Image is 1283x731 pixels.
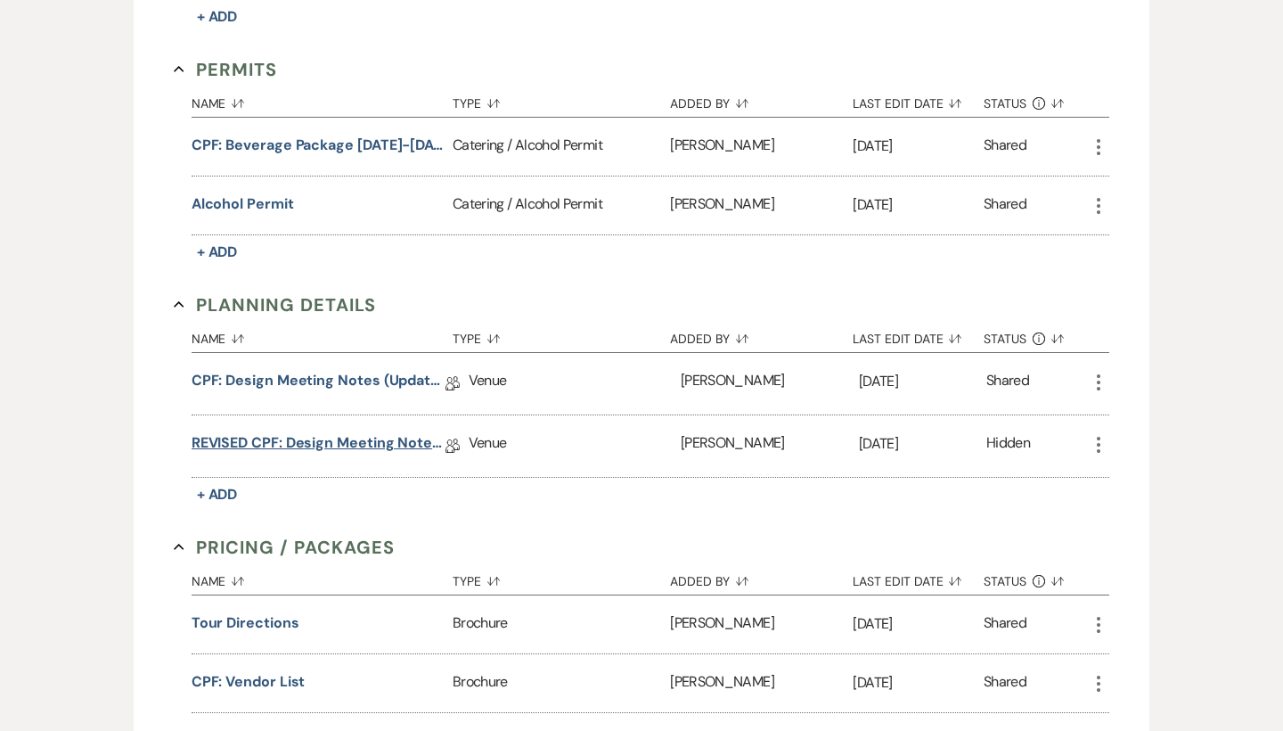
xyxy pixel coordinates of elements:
button: + Add [192,4,243,29]
div: Catering / Alcohol Permit [453,177,670,234]
button: Last Edit Date [853,561,984,595]
span: Status [984,575,1026,587]
div: Brochure [453,654,670,712]
button: Tour Directions [192,612,299,634]
a: CPF: Design Meeting Notes (Updated: [DATE] ) [192,370,445,398]
button: Type [453,83,670,117]
button: Name [192,318,453,352]
p: [DATE] [853,193,984,217]
div: Hidden [986,432,1030,460]
p: [DATE] [853,135,984,158]
div: [PERSON_NAME] [670,595,853,653]
div: Shared [984,671,1026,695]
span: + Add [197,7,238,26]
div: Shared [986,370,1029,398]
div: [PERSON_NAME] [670,177,853,234]
a: REVISED CPF: Design Meeting Notes (Updated: [DATE] ) [192,432,445,460]
button: Name [192,83,453,117]
button: Status [984,318,1088,352]
button: CPF: Vendor List [192,671,306,693]
button: Status [984,561,1088,595]
button: Last Edit Date [853,318,984,352]
div: [PERSON_NAME] [670,654,853,712]
button: CPF: Beverage Package [DATE]-[DATE] [192,135,445,156]
button: Pricing / Packages [174,534,395,561]
div: Venue [469,353,681,415]
button: + Add [192,240,243,265]
div: [PERSON_NAME] [670,118,853,176]
div: Shared [984,612,1026,637]
button: Name [192,561,453,595]
div: [PERSON_NAME] [681,353,859,415]
span: + Add [197,242,238,261]
button: Permits [174,56,277,83]
button: Added By [670,318,853,352]
button: Type [453,318,670,352]
button: Type [453,561,670,595]
div: [PERSON_NAME] [681,415,859,477]
p: [DATE] [859,432,986,456]
button: Added By [670,561,853,595]
button: Added By [670,83,853,117]
span: + Add [197,485,238,504]
button: Last Edit Date [853,83,984,117]
button: Status [984,83,1088,117]
div: Shared [984,193,1026,218]
p: [DATE] [853,612,984,636]
div: Venue [469,415,681,477]
button: Alcohol Permit [192,193,294,215]
div: Brochure [453,595,670,653]
p: [DATE] [859,370,986,393]
p: [DATE] [853,671,984,694]
div: Catering / Alcohol Permit [453,118,670,176]
button: Planning Details [174,292,376,318]
div: Shared [984,135,1026,159]
span: Status [984,97,1026,110]
span: Status [984,333,1026,345]
button: + Add [192,482,243,507]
